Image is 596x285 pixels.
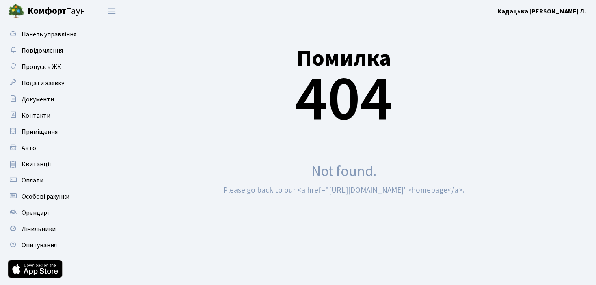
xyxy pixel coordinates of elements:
[22,192,69,201] span: Особові рахунки
[104,161,584,182] div: Not found.
[28,4,67,17] b: Комфорт
[4,107,85,124] a: Контакти
[4,43,85,59] a: Повідомлення
[22,62,61,71] span: Пропуск в ЖК
[8,3,24,19] img: logo.png
[22,46,63,55] span: Повідомлення
[4,172,85,189] a: Оплати
[497,6,586,16] a: Кадацька [PERSON_NAME] Л.
[28,4,85,18] span: Таун
[4,189,85,205] a: Особові рахунки
[4,26,85,43] a: Панель управління
[223,184,464,196] small: Please go back to our <a href="[URL][DOMAIN_NAME]">homepage</a>.
[22,208,49,217] span: Орендарі
[104,26,584,144] div: 404
[297,43,391,75] small: Помилка
[4,59,85,75] a: Пропуск в ЖК
[22,144,36,152] span: Авто
[101,4,122,18] button: Переключити навігацію
[22,225,56,234] span: Лічильники
[4,156,85,172] a: Квитанції
[4,91,85,107] a: Документи
[22,95,54,104] span: Документи
[4,140,85,156] a: Авто
[4,124,85,140] a: Приміщення
[4,237,85,253] a: Опитування
[22,79,64,88] span: Подати заявку
[22,111,50,120] span: Контакти
[22,127,58,136] span: Приміщення
[4,205,85,221] a: Орендарі
[22,241,57,250] span: Опитування
[22,30,76,39] span: Панель управління
[4,221,85,237] a: Лічильники
[22,160,51,169] span: Квитанції
[4,75,85,91] a: Подати заявку
[22,176,43,185] span: Оплати
[497,7,586,16] b: Кадацька [PERSON_NAME] Л.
